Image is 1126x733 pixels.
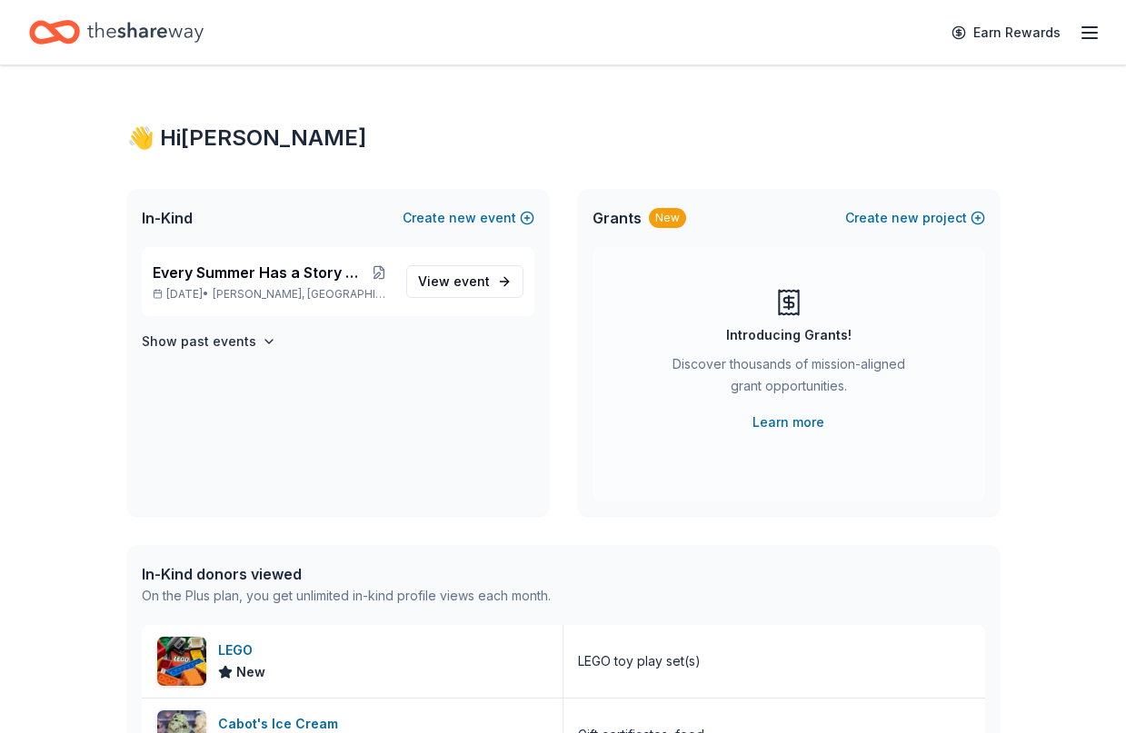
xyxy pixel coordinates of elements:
[142,331,256,352] h4: Show past events
[406,265,523,298] a: View event
[142,331,276,352] button: Show past events
[726,324,852,346] div: Introducing Grants!
[941,16,1071,49] a: Earn Rewards
[142,207,193,229] span: In-Kind
[127,124,1000,153] div: 👋 Hi [PERSON_NAME]
[213,287,391,302] span: [PERSON_NAME], [GEOGRAPHIC_DATA]
[153,287,392,302] p: [DATE] •
[593,207,642,229] span: Grants
[649,208,686,228] div: New
[142,563,551,585] div: In-Kind donors viewed
[892,207,919,229] span: new
[218,639,265,661] div: LEGO
[578,650,701,672] div: LEGO toy play set(s)
[752,411,824,433] a: Learn more
[157,637,206,686] img: Image for LEGO
[453,273,490,289] span: event
[153,262,366,283] span: Every Summer Has a Story 2025 Fundraiser
[418,271,490,292] span: View
[845,207,985,229] button: Createnewproject
[29,11,204,54] a: Home
[403,207,534,229] button: Createnewevent
[449,207,476,229] span: new
[142,585,551,607] div: On the Plus plan, you get unlimited in-kind profile views each month.
[665,353,912,404] div: Discover thousands of mission-aligned grant opportunities.
[236,661,265,683] span: New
